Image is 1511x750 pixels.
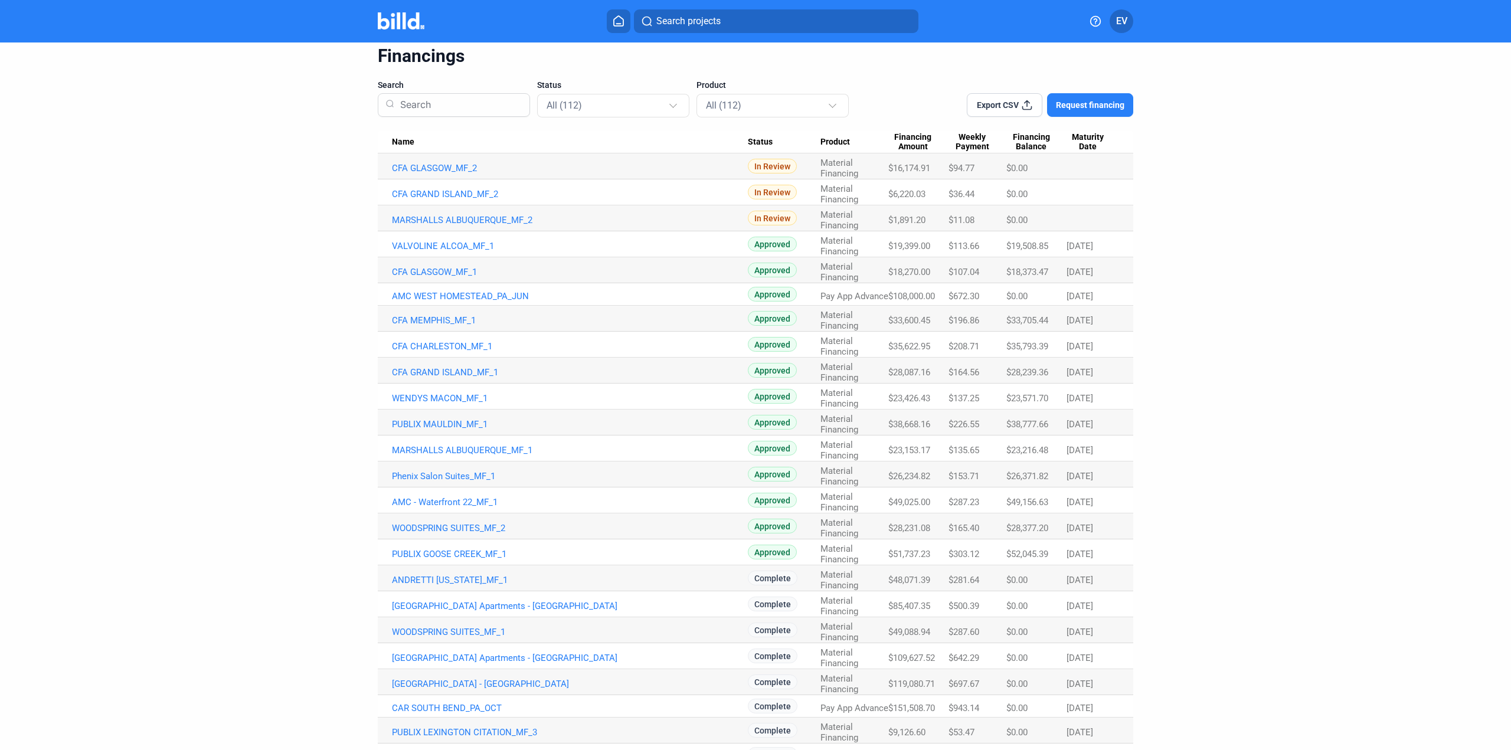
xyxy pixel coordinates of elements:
span: [DATE] [1067,315,1093,326]
span: $85,407.35 [888,601,930,611]
span: Approved [748,389,797,404]
span: Approved [748,467,797,482]
span: $0.00 [1006,627,1028,637]
span: $196.86 [949,315,979,326]
span: Approved [748,363,797,378]
span: Material Financing [820,158,858,179]
span: $1,891.20 [888,215,925,225]
span: [DATE] [1067,575,1093,585]
span: $49,025.00 [888,497,930,507]
span: $28,239.36 [1006,367,1048,378]
div: Financings [378,45,1133,67]
span: Material Financing [820,647,858,669]
span: [DATE] [1067,341,1093,352]
span: $48,071.39 [888,575,930,585]
span: Complete [748,649,797,663]
span: In Review [748,185,797,199]
a: CFA CHARLESTON_MF_1 [392,341,748,352]
span: Export CSV [977,99,1019,111]
span: [DATE] [1067,727,1093,738]
span: $0.00 [1006,679,1028,689]
a: CFA MEMPHIS_MF_1 [392,315,748,326]
span: Pay App Advance [820,291,888,302]
span: Approved [748,337,797,352]
span: [DATE] [1067,471,1093,482]
span: Product [820,137,850,148]
span: Approved [748,441,797,456]
span: $0.00 [1006,727,1028,738]
div: Maturity Date [1067,132,1119,152]
a: Phenix Salon Suites_MF_1 [392,471,748,482]
span: Search [378,79,404,91]
span: Material Financing [820,595,858,617]
span: $38,777.66 [1006,419,1048,430]
span: Material Financing [820,518,858,539]
span: Material Financing [820,184,858,205]
span: $109,627.52 [888,653,935,663]
a: CAR SOUTH BEND_PA_OCT [392,703,748,713]
span: $35,793.39 [1006,341,1048,352]
span: Approved [748,287,797,302]
span: [DATE] [1067,445,1093,456]
span: [DATE] [1067,291,1093,302]
span: $0.00 [1006,189,1028,199]
a: CFA GLASGOW_MF_1 [392,267,748,277]
span: Approved [748,237,797,251]
span: In Review [748,211,797,225]
span: Weekly Payment [949,132,996,152]
span: Financing Amount [888,132,938,152]
a: ANDRETTI [US_STATE]_MF_1 [392,575,748,585]
span: $9,126.60 [888,727,925,738]
span: $19,399.00 [888,241,930,251]
span: $135.65 [949,445,979,456]
span: Approved [748,519,797,533]
a: PUBLIX GOOSE CREEK_MF_1 [392,549,748,559]
span: $35,622.95 [888,341,930,352]
span: Material Financing [820,621,858,643]
button: Request financing [1047,93,1133,117]
span: $281.64 [949,575,979,585]
span: $943.14 [949,703,979,713]
span: $28,087.16 [888,367,930,378]
a: AMC WEST HOMESTEAD_PA_JUN [392,291,748,302]
div: Product [820,137,888,148]
span: $19,508.85 [1006,241,1048,251]
span: $0.00 [1006,575,1028,585]
span: $165.40 [949,523,979,533]
span: $28,377.20 [1006,523,1048,533]
div: Status [748,137,820,148]
span: $6,220.03 [888,189,925,199]
span: Complete [748,674,797,689]
span: $23,153.17 [888,445,930,456]
span: $94.77 [949,163,974,173]
span: [DATE] [1067,267,1093,277]
span: Status [537,79,561,91]
span: [DATE] [1067,497,1093,507]
span: EV [1116,14,1127,28]
span: $16,174.91 [888,163,930,173]
span: [DATE] [1067,601,1093,611]
span: [DATE] [1067,241,1093,251]
span: $36.44 [949,189,974,199]
span: Material Financing [820,722,858,743]
span: Material Financing [820,235,858,257]
a: [GEOGRAPHIC_DATA] - [GEOGRAPHIC_DATA] [392,679,748,689]
span: Material Financing [820,440,858,461]
span: [DATE] [1067,549,1093,559]
span: $151,508.70 [888,703,935,713]
span: Material Financing [820,310,858,331]
span: $642.29 [949,653,979,663]
a: CFA GRAND ISLAND_MF_2 [392,189,748,199]
img: Billd Company Logo [378,12,424,30]
span: $51,737.23 [888,549,930,559]
a: PUBLIX LEXINGTON CITATION_MF_3 [392,727,748,738]
a: VALVOLINE ALCOA_MF_1 [392,241,748,251]
span: $0.00 [1006,215,1028,225]
span: $0.00 [1006,163,1028,173]
span: [DATE] [1067,627,1093,637]
span: $18,373.47 [1006,267,1048,277]
span: Material Financing [820,492,858,513]
span: Material Financing [820,388,858,409]
a: CFA GRAND ISLAND_MF_1 [392,367,748,378]
a: PUBLIX MAULDIN_MF_1 [392,419,748,430]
